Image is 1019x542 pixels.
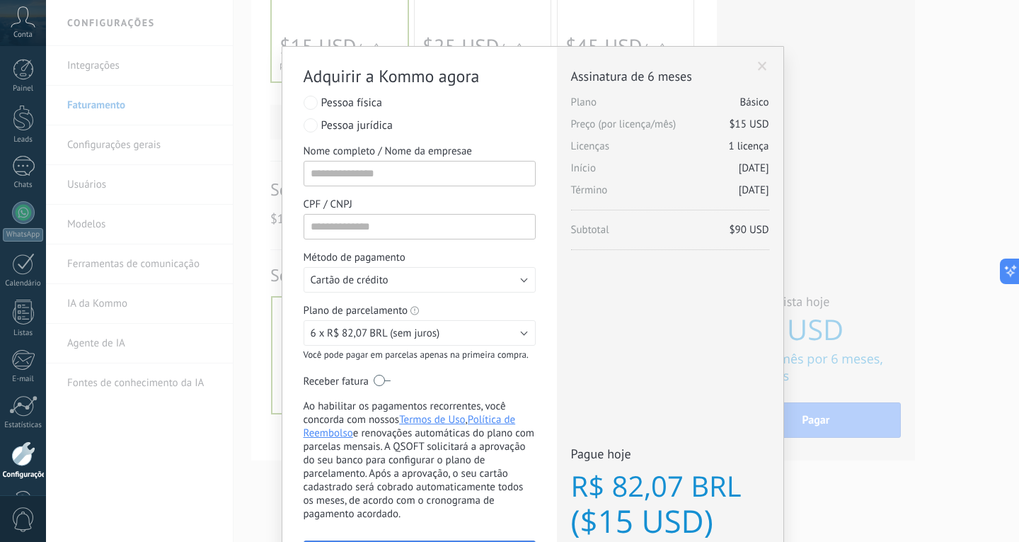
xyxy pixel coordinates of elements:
[571,140,769,162] span: Licenças
[304,96,536,110] label: Pessoa física
[3,375,44,384] div: E-mail
[304,145,536,158] label: Nome completo / Nome da empresae
[3,181,44,190] div: Chats
[304,320,536,346] button: 6 x R$ 82,07 BRL (sem juros)
[728,140,768,153] span: 1 licença
[739,184,769,197] span: [DATE]
[304,68,522,85] h2: Adquirir a Kommo agora
[729,223,768,237] span: $90 USD
[3,228,43,242] div: WhatsApp
[321,118,393,132] span: Pessoa jurídica
[304,251,536,264] label: Método de pagamento
[3,279,44,288] div: Calendário
[304,267,536,293] button: Cartão de crédito
[739,162,769,175] span: [DATE]
[311,327,440,340] span: 6 x R$ 82,07 BRL (sem juros)
[3,470,44,480] div: Configurações
[571,118,769,140] span: Preço (por licença/mês)
[571,505,769,536] span: ($15 USD)
[571,223,769,245] span: Subtotal
[3,421,44,430] div: Estatísticas
[304,304,408,317] label: Plano de parcelamento
[571,162,769,184] span: Início
[304,413,516,440] a: Política de Reembolso
[304,198,536,211] label: CPF / CNPJ
[3,84,44,94] div: Painel
[571,184,769,205] span: Término
[571,68,769,84] span: Assinatura de 6 meses
[321,96,382,110] span: Pessoa física
[311,273,388,287] span: Cartão de crédito
[3,329,44,338] div: Listas
[571,466,769,505] span: R$ 82,07 BRL
[304,400,536,521] p: Ao habilitar os pagamentos recorrentes, você concorda com nossos , e renovações automáticas do pl...
[13,30,33,40] span: Conta
[571,446,769,466] span: Pague hoje
[304,349,536,361] p: Você pode pagar em parcelas apenas na primeira compra.
[729,118,768,131] span: $15 USD
[740,96,769,109] span: Básico
[399,413,465,427] a: Termos de Uso
[304,118,536,132] label: Pessoa jurídica
[304,375,369,388] span: Receber fatura
[3,135,44,145] div: Leads
[571,96,769,118] span: Plano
